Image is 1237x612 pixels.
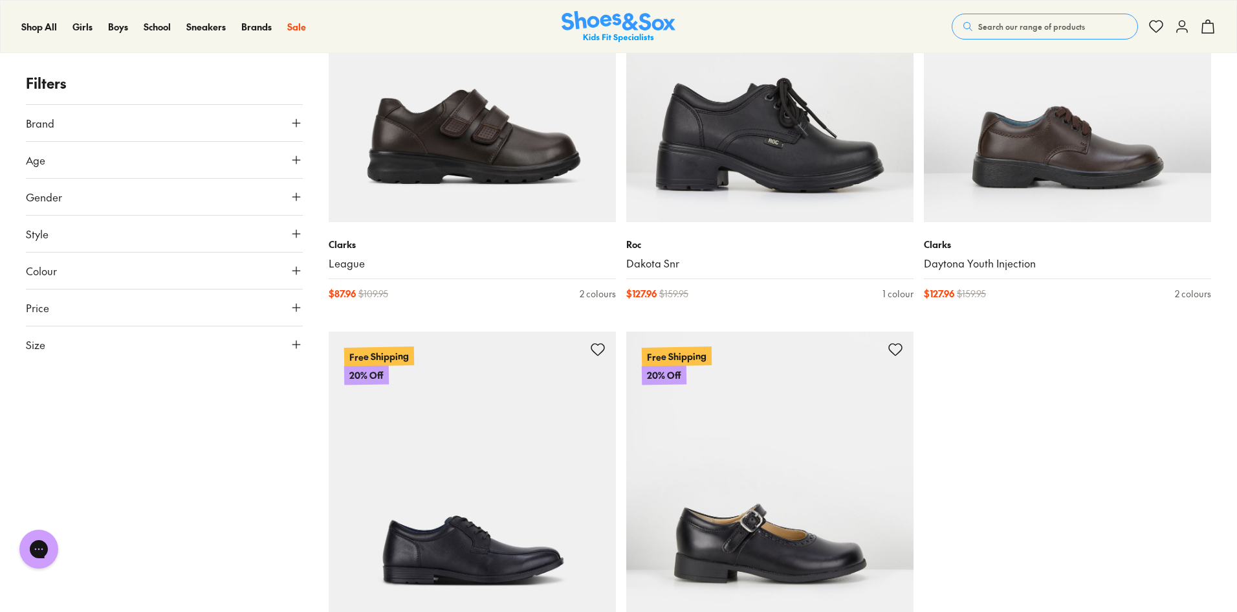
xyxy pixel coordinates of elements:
a: Shoes & Sox [562,11,675,43]
span: Brand [26,115,54,131]
a: Girls [72,20,93,34]
span: Brands [241,20,272,33]
a: League [329,256,616,271]
img: SNS_Logo_Responsive.svg [562,11,675,43]
span: Price [26,300,49,315]
p: Clarks [924,238,1211,251]
span: Search our range of products [978,21,1085,32]
button: Style [26,216,303,252]
iframe: Gorgias live chat messenger [13,525,65,573]
span: Shop All [21,20,57,33]
div: 2 colours [1175,287,1211,300]
span: Sale [287,20,306,33]
p: Clarks [329,238,616,251]
button: Price [26,289,303,326]
span: Gender [26,189,62,205]
p: Free Shipping [344,346,414,367]
span: $ 127.96 [626,287,657,300]
span: Boys [108,20,128,33]
button: Colour [26,253,303,289]
span: $ 159.95 [957,287,986,300]
a: Shop All [21,20,57,34]
span: Girls [72,20,93,33]
span: Size [26,337,45,352]
div: 2 colours [580,287,616,300]
a: School [144,20,171,34]
button: Brand [26,105,303,141]
span: Colour [26,263,57,278]
span: $ 109.95 [358,287,388,300]
p: 20% Off [344,366,389,385]
button: Age [26,142,303,178]
p: Free Shipping [642,346,712,367]
p: 20% Off [642,366,686,385]
a: Sale [287,20,306,34]
span: Sneakers [186,20,226,33]
p: Filters [26,73,303,94]
button: Gender [26,179,303,215]
a: Daytona Youth Injection [924,256,1211,271]
span: $ 159.95 [659,287,688,300]
span: $ 127.96 [924,287,954,300]
a: Brands [241,20,272,34]
p: Roc [626,238,914,251]
a: Boys [108,20,128,34]
a: Dakota Snr [626,256,914,271]
div: 1 colour [882,287,914,300]
a: Sneakers [186,20,226,34]
span: $ 87.96 [329,287,356,300]
button: Size [26,326,303,363]
button: Search our range of products [952,14,1138,40]
span: Age [26,152,45,168]
span: School [144,20,171,33]
span: Style [26,226,49,242]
